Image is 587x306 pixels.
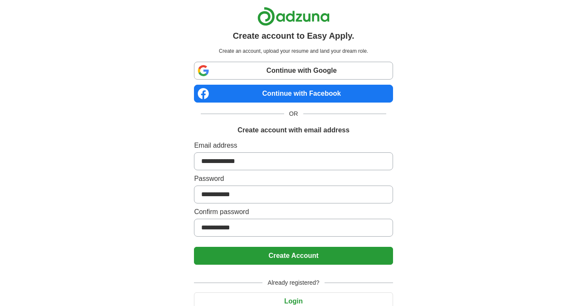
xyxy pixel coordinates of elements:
label: Password [194,174,393,184]
label: Email address [194,140,393,151]
h1: Create account to Easy Apply. [233,29,354,42]
span: OR [284,109,303,118]
a: Continue with Facebook [194,85,393,103]
p: Create an account, upload your resume and land your dream role. [196,47,391,55]
h1: Create account with email address [237,125,349,135]
label: Confirm password [194,207,393,217]
a: Continue with Google [194,62,393,80]
a: Login [194,297,393,305]
span: Already registered? [262,278,324,287]
img: Adzuna logo [257,7,330,26]
button: Create Account [194,247,393,265]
